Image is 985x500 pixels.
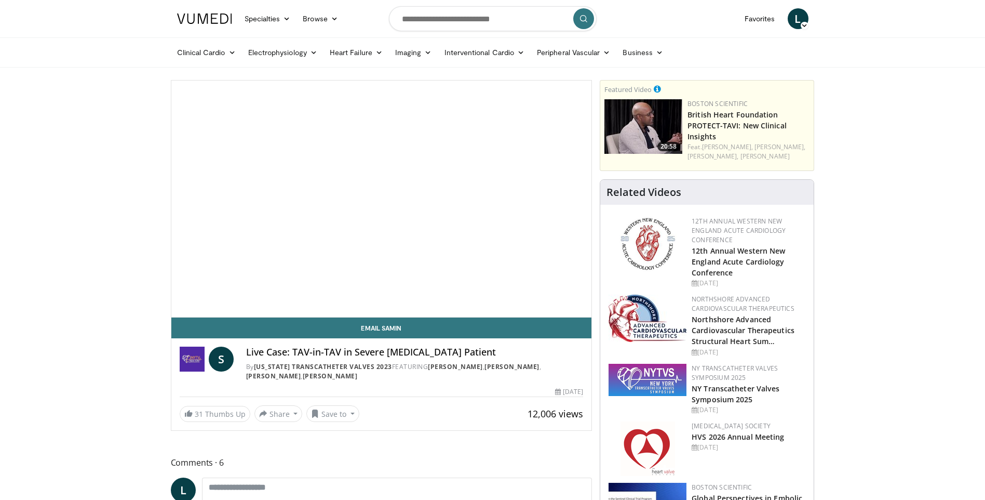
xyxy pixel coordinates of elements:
[604,99,682,154] img: 20bd0fbb-f16b-4abd-8bd0-1438f308da47.150x105_q85_crop-smart_upscale.jpg
[738,8,781,29] a: Favorites
[555,387,583,397] div: [DATE]
[692,443,805,452] div: [DATE]
[195,409,203,419] span: 31
[692,432,784,442] a: HVS 2026 Annual Meeting
[438,42,531,63] a: Interventional Cardio
[246,362,584,381] div: By FEATURING , , ,
[687,99,748,108] a: Boston Scientific
[303,372,358,380] a: [PERSON_NAME]
[657,142,680,151] span: 20:58
[609,295,686,342] img: 45d48ad7-5dc9-4e2c-badc-8ed7b7f471c1.jpg.150x105_q85_autocrop_double_scale_upscale_version-0.2.jpg
[484,362,539,371] a: [PERSON_NAME]
[687,142,809,161] div: Feat.
[692,422,771,430] a: [MEDICAL_DATA] Society
[692,405,805,415] div: [DATE]
[254,405,303,422] button: Share
[242,42,323,63] a: Electrophysiology
[296,8,344,29] a: Browse
[616,42,669,63] a: Business
[246,372,301,380] a: [PERSON_NAME]
[389,6,597,31] input: Search topics, interventions
[692,217,786,244] a: 12th Annual Western New England Acute Cardiology Conference
[692,364,778,382] a: NY Transcatheter Valves Symposium 2025
[180,406,250,422] a: 31 Thumbs Up
[692,314,794,346] a: Northshore Advanced Cardiovascular Therapeutics Structural Heart Sum…
[209,347,234,372] a: S
[180,347,205,372] img: New York Transcatheter Valves 2023
[609,364,686,396] img: 381df6ae-7034-46cc-953d-58fc09a18a66.png.150x105_q85_autocrop_double_scale_upscale_version-0.2.png
[246,347,584,358] h4: Live Case: TAV-in-TAV in Severe [MEDICAL_DATA] Patient
[620,422,675,476] img: 0148279c-cbd4-41ce-850e-155379fed24c.png.150x105_q85_autocrop_double_scale_upscale_version-0.2.png
[604,99,682,154] a: 20:58
[702,142,753,151] a: [PERSON_NAME],
[692,246,785,278] a: 12th Annual Western New England Acute Cardiology Conference
[389,42,438,63] a: Imaging
[254,362,392,371] a: [US_STATE] Transcatheter Valves 2023
[606,186,681,199] h4: Related Videos
[754,142,805,151] a: [PERSON_NAME],
[238,8,297,29] a: Specialties
[604,85,652,94] small: Featured Video
[692,384,779,404] a: NY Transcatheter Valves Symposium 2025
[740,152,790,161] a: [PERSON_NAME]
[531,42,616,63] a: Peripheral Vascular
[692,295,794,313] a: NorthShore Advanced Cardiovascular Therapeutics
[788,8,808,29] a: L
[171,318,592,338] a: Email Samin
[528,407,583,420] span: 12,006 views
[692,348,805,357] div: [DATE]
[428,362,483,371] a: [PERSON_NAME]
[171,456,592,469] span: Comments 6
[171,81,592,318] video-js: Video Player
[692,483,752,492] a: Boston Scientific
[687,152,738,161] a: [PERSON_NAME],
[177,14,232,24] img: VuMedi Logo
[619,217,677,271] img: 0954f259-7907-4053-a817-32a96463ecc8.png.150x105_q85_autocrop_double_scale_upscale_version-0.2.png
[306,405,359,422] button: Save to
[692,279,805,288] div: [DATE]
[687,110,787,141] a: British Heart Foundation PROTECT-TAVI: New Clinical Insights
[323,42,389,63] a: Heart Failure
[171,42,242,63] a: Clinical Cardio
